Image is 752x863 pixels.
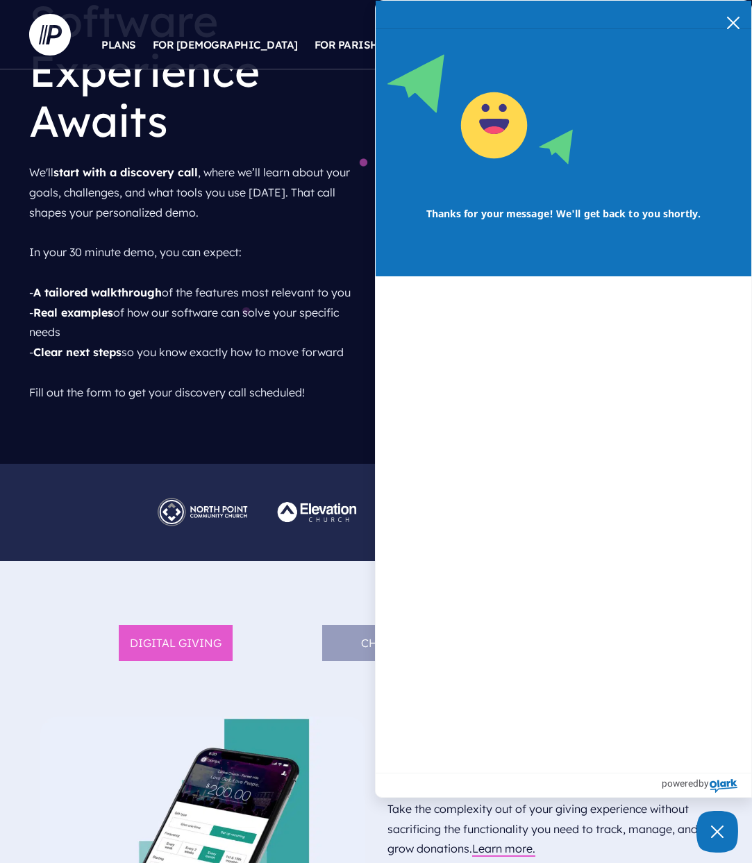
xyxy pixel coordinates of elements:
span: Thanks for your message! We'll get back to you shortly. [412,192,715,235]
li: DIGITAL GIVING [119,625,233,662]
a: FOR PARISHES [315,21,392,69]
a: Learn more. [472,841,535,855]
a: Powered by Olark [662,773,751,797]
strong: Clear next steps [33,345,122,359]
strong: Real examples [33,305,113,319]
picture: Pushpay_Logo__Elevation [260,492,376,505]
button: Close Chatbox [696,811,738,853]
picture: Pushpay_Logo__NorthPoint [144,492,260,505]
button: close chatbox [722,12,744,32]
strong: start with a discovery call [53,165,198,179]
span: powered [662,774,699,792]
span: by [699,774,708,792]
p: We'll , where we’ll learn about your goals, challenges, and what tools you use [DATE]. That call ... [29,157,365,408]
a: FOR [DEMOGRAPHIC_DATA] [153,21,298,69]
strong: A tailored walkthrough [33,285,162,299]
a: PLANS [101,21,136,69]
li: ChMS [322,625,433,662]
